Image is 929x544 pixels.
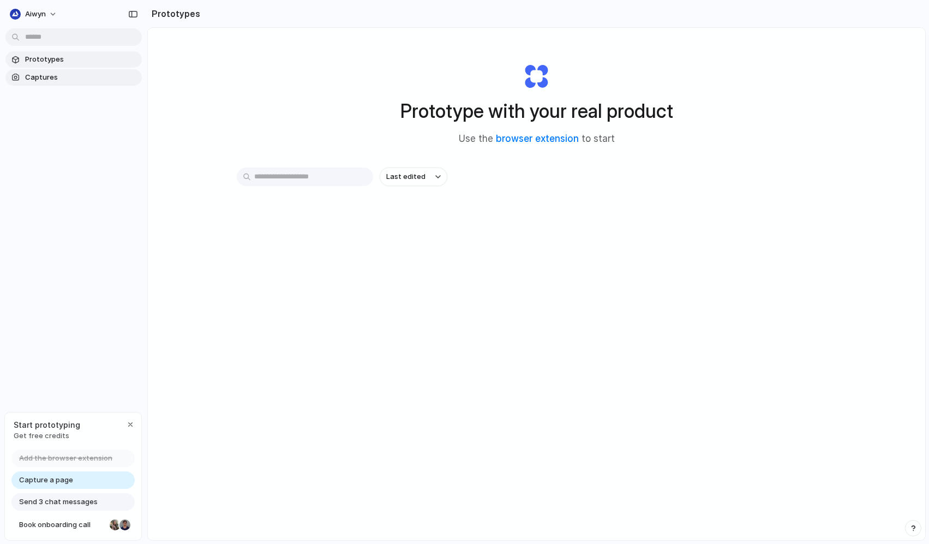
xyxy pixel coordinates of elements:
[109,518,122,531] div: Nicole Kubica
[496,133,579,144] a: browser extension
[19,453,112,464] span: Add the browser extension
[19,497,98,507] span: Send 3 chat messages
[11,516,135,534] a: Book onboarding call
[5,5,63,23] button: Aiwyn
[19,475,73,486] span: Capture a page
[5,51,142,68] a: Prototypes
[14,419,80,431] span: Start prototyping
[400,97,673,125] h1: Prototype with your real product
[118,518,131,531] div: Christian Iacullo
[386,171,425,182] span: Last edited
[380,168,447,186] button: Last edited
[19,519,105,530] span: Book onboarding call
[25,9,46,20] span: Aiwyn
[25,54,137,65] span: Prototypes
[147,7,200,20] h2: Prototypes
[25,72,137,83] span: Captures
[459,132,615,146] span: Use the to start
[14,431,80,441] span: Get free credits
[5,69,142,86] a: Captures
